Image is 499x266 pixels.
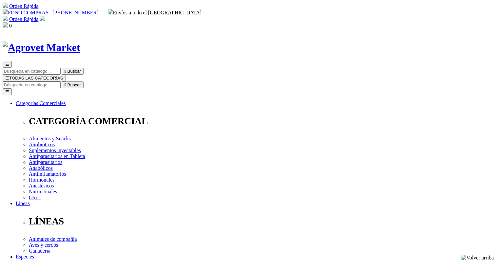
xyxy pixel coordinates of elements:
[9,3,38,9] a: Orden Rápida
[29,171,66,177] a: Antiinflamatorios
[3,10,48,15] a: FONO COMPRAS
[16,201,30,206] a: Líneas
[3,61,12,68] button: ☰
[52,10,98,15] a: [PHONE_NUMBER]
[16,100,66,106] a: Categorías Comerciales
[29,159,62,165] a: Antiparasitarios
[108,9,113,14] img: delivery-truck.svg
[9,23,12,28] span: 0
[29,195,41,200] a: Otros
[29,189,57,194] a: Nutricionales
[29,142,55,147] a: Antibióticos
[40,16,45,22] a: Acceda a su cuenta de cliente
[65,82,66,87] i: 
[3,22,8,27] img: shopping-bag.svg
[29,248,50,254] a: Ganadería
[29,148,81,153] a: Suplementos inyectables
[29,177,54,183] a: Hormonales
[29,116,496,127] p: CATEGORÍA COMERCIAL
[3,75,66,81] button: ☰TODAS LAS CATEGORÍAS
[29,136,71,141] a: Alimentos y Snacks
[3,68,61,75] input: Buscar
[3,88,12,95] button: ☰
[62,68,84,75] button:  Buscar
[29,153,85,159] a: Antiparasitarios en Tableta
[5,62,9,67] span: ☰
[5,76,9,80] span: ☰
[461,255,494,261] img: Volver arriba
[3,3,8,8] img: shopping-cart.svg
[3,29,5,34] i: 
[67,69,81,74] span: Buscar
[29,165,53,171] a: Anabólicos
[67,82,81,87] span: Buscar
[108,10,202,15] span: Envíos a todo el [GEOGRAPHIC_DATA]
[3,9,8,14] img: phone.svg
[16,254,34,259] a: Especies
[62,81,84,88] button:  Buscar
[65,69,66,74] i: 
[3,16,8,21] img: shopping-cart.svg
[29,216,496,227] p: LÍNEAS
[3,42,80,54] img: Agrovet Market
[29,242,58,248] a: Aves y cerdos
[9,16,38,22] a: Orden Rápida
[29,236,77,242] a: Animales de compañía
[29,183,54,188] a: Anestésicos
[3,81,61,88] input: Buscar
[40,16,45,21] img: user.svg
